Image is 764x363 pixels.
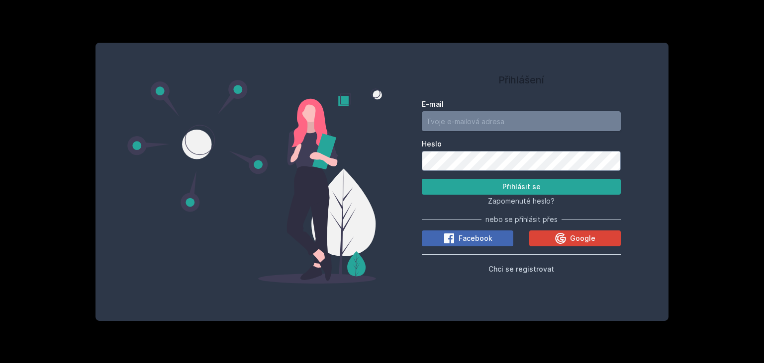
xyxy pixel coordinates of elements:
[459,233,492,243] span: Facebook
[529,230,621,246] button: Google
[570,233,595,243] span: Google
[422,230,513,246] button: Facebook
[485,215,558,224] span: nebo se přihlásit přes
[422,179,621,195] button: Přihlásit se
[422,73,621,87] h1: Přihlášení
[488,263,554,275] button: Chci se registrovat
[422,99,621,109] label: E-mail
[422,139,621,149] label: Heslo
[422,111,621,131] input: Tvoje e-mailová adresa
[488,197,555,205] span: Zapomenuté heslo?
[488,265,554,273] span: Chci se registrovat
